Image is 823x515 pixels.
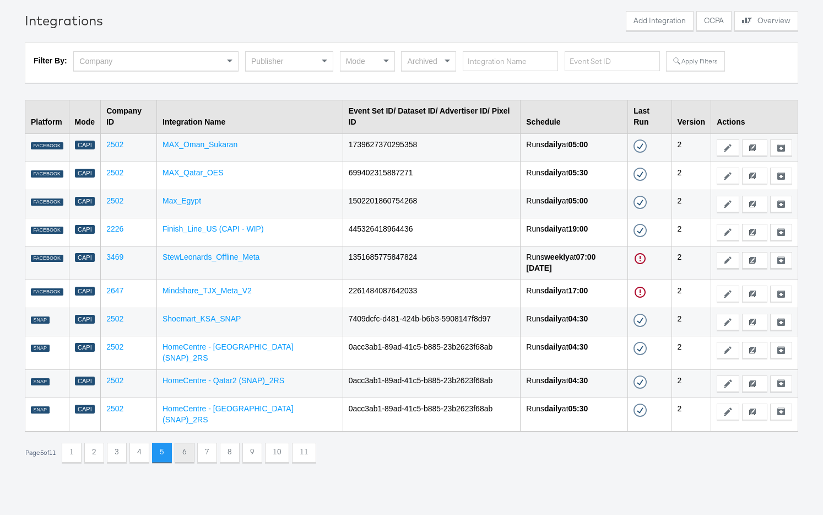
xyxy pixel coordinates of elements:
[568,376,588,385] strong: 04:30
[343,218,521,246] td: 445326418964436
[463,51,558,72] input: Integration Name
[106,196,123,205] a: 2502
[521,100,628,133] th: Schedule
[672,369,711,398] td: 2
[106,404,123,413] a: 2502
[544,196,562,205] strong: daily
[711,100,798,133] th: Actions
[265,443,289,463] button: 10
[31,227,63,234] div: FACEBOOK
[521,308,628,336] td: Runs at
[521,190,628,218] td: Runs at
[672,280,711,308] td: 2
[568,286,588,295] strong: 17:00
[343,246,521,280] td: 1351685775847824
[31,316,50,324] div: SNAP
[521,218,628,246] td: Runs at
[568,314,588,323] strong: 04:30
[343,398,521,431] td: 0acc3ab1-89ad-41c5-b885-23b2623f68ab
[106,224,123,233] a: 2226
[31,378,50,386] div: SNAP
[696,11,732,31] button: CCPA
[106,342,123,351] a: 2502
[292,443,316,463] button: 11
[62,443,82,463] button: 1
[521,398,628,431] td: Runs at
[672,336,711,369] td: 2
[343,162,521,190] td: 699402315887271
[75,253,95,262] div: Capi
[626,11,694,34] a: Add Integration
[672,133,711,162] td: 2
[343,336,521,369] td: 0acc3ab1-89ad-41c5-b885-23b2623f68ab
[163,404,294,424] a: HomeCentre - [GEOGRAPHIC_DATA] (SNAP)_2RS
[75,287,95,296] div: Capi
[343,133,521,162] td: 1739627370295358
[672,398,711,431] td: 2
[163,224,264,233] a: Finish_Line_US (CAPI - WIP)
[31,345,50,352] div: SNAP
[544,253,570,261] strong: weekly
[31,199,63,206] div: FACEBOOK
[568,168,588,177] strong: 05:30
[34,56,67,65] strong: Filter By:
[672,162,711,190] td: 2
[163,140,237,149] a: MAX_Oman_Sukaran
[31,170,63,178] div: FACEBOOK
[152,443,172,463] button: 5
[568,140,588,149] strong: 05:00
[521,133,628,162] td: Runs at
[343,308,521,336] td: 7409dcfc-d481-424b-b6b3-5908147f8d97
[544,140,562,149] strong: daily
[106,314,123,323] a: 2502
[672,246,711,280] td: 2
[106,376,123,385] a: 2502
[163,376,284,385] a: HomeCentre - Qatar2 (SNAP)_2RS
[106,286,123,295] a: 2647
[343,280,521,308] td: 2261484087642033
[31,142,63,150] div: FACEBOOK
[163,342,294,362] a: HomeCentre - [GEOGRAPHIC_DATA] (SNAP)_2RS
[526,264,551,272] strong: [DATE]
[672,218,711,246] td: 2
[544,314,562,323] strong: daily
[544,404,562,413] strong: daily
[672,100,711,133] th: Version
[521,369,628,398] td: Runs at
[696,11,732,34] a: CCPA
[107,443,127,463] button: 3
[544,376,562,385] strong: daily
[544,342,562,351] strong: daily
[544,168,562,177] strong: daily
[626,11,694,31] button: Add Integration
[175,443,194,463] button: 6
[568,404,588,413] strong: 05:30
[672,308,711,336] td: 2
[75,141,95,150] div: Capi
[340,52,394,71] div: Mode
[74,52,238,71] div: Company
[568,196,588,205] strong: 05:00
[163,253,259,261] a: StewLeonards_Offline_Meta
[75,197,95,206] div: Capi
[31,255,63,262] div: FACEBOOK
[75,315,95,324] div: Capi
[101,100,157,133] th: Company ID
[521,162,628,190] td: Runs at
[343,190,521,218] td: 1502201860754268
[25,100,69,133] th: Platform
[163,168,224,177] a: MAX_Qatar_OES
[576,253,596,261] strong: 07:00
[163,286,252,295] a: Mindshare_TJX_Meta_V2
[242,443,262,463] button: 9
[666,51,724,71] button: Apply Filters
[31,288,63,296] div: FACEBOOK
[402,52,456,71] div: Archived
[84,443,104,463] button: 2
[75,343,95,352] div: Capi
[75,225,95,234] div: Capi
[197,443,217,463] button: 7
[220,443,240,463] button: 8
[129,443,149,463] button: 4
[343,369,521,398] td: 0acc3ab1-89ad-41c5-b885-23b2623f68ab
